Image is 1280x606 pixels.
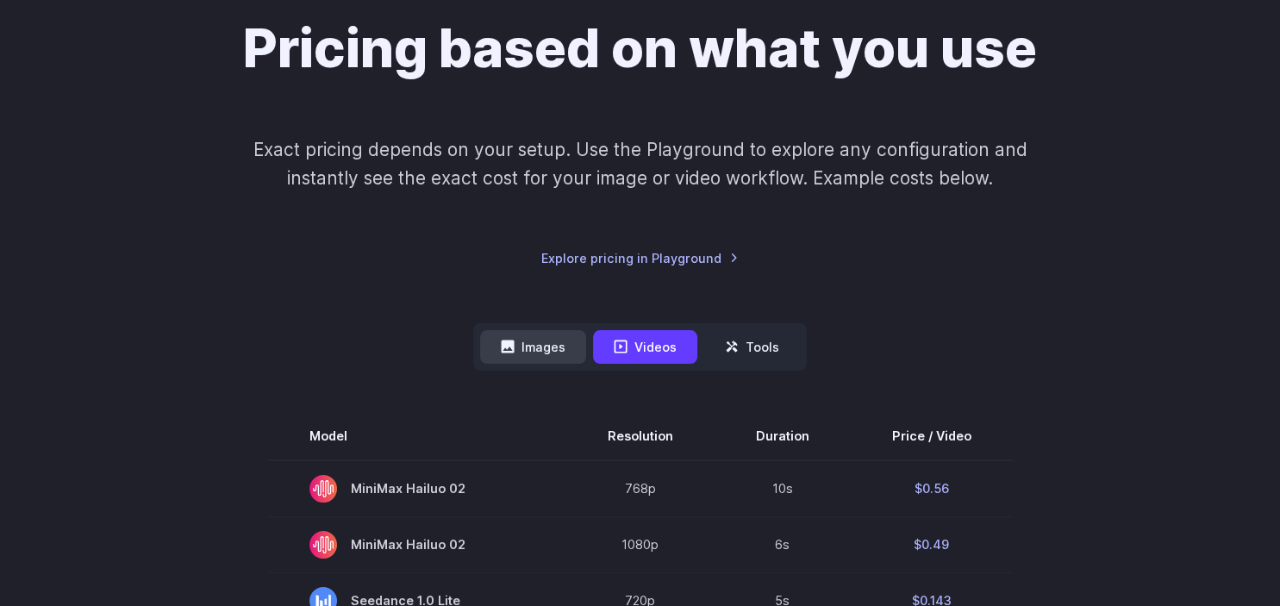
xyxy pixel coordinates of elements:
[541,248,739,268] a: Explore pricing in Playground
[566,516,715,572] td: 1080p
[566,412,715,460] th: Resolution
[309,475,525,503] span: MiniMax Hailuo 02
[715,460,851,517] td: 10s
[715,412,851,460] th: Duration
[851,412,1013,460] th: Price / Video
[851,516,1013,572] td: $0.49
[309,531,525,559] span: MiniMax Hailuo 02
[566,460,715,517] td: 768p
[593,330,697,364] button: Videos
[851,460,1013,517] td: $0.56
[715,516,851,572] td: 6s
[480,330,586,364] button: Images
[243,16,1037,80] h1: Pricing based on what you use
[268,412,566,460] th: Model
[220,135,1059,193] p: Exact pricing depends on your setup. Use the Playground to explore any configuration and instantl...
[704,330,800,364] button: Tools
